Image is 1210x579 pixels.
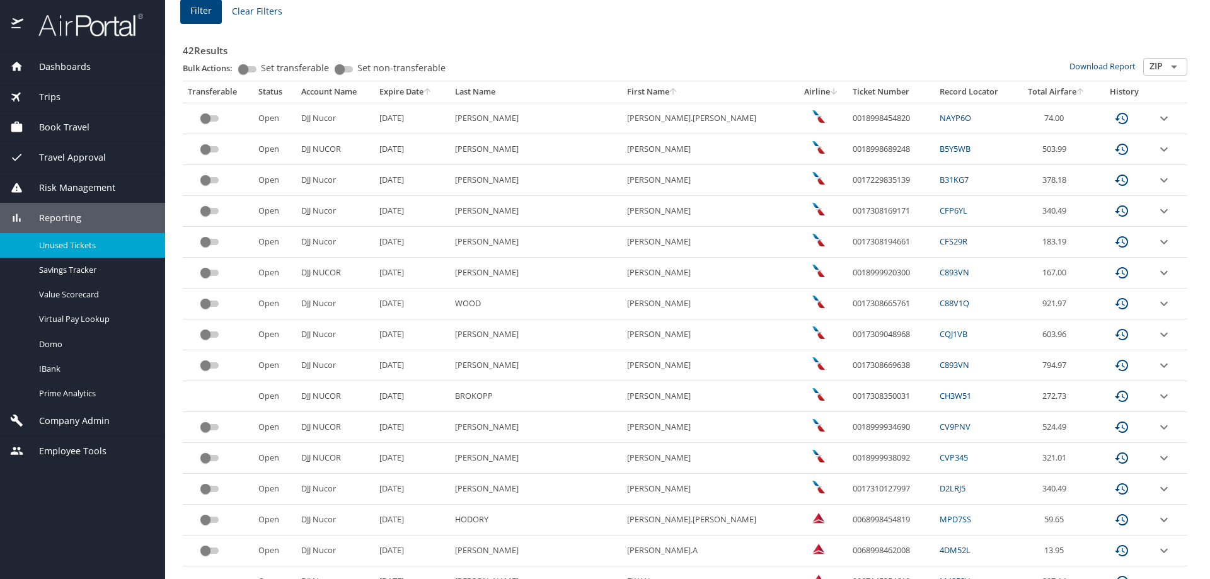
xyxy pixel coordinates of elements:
[622,319,794,350] td: [PERSON_NAME]
[253,103,296,134] td: Open
[450,289,622,319] td: WOOD
[848,536,934,566] td: 0068998462008
[183,36,1187,58] h3: 42 Results
[1017,350,1097,381] td: 794.97
[374,289,449,319] td: [DATE]
[848,196,934,227] td: 0017308169171
[622,134,794,165] td: [PERSON_NAME]
[450,196,622,227] td: [PERSON_NAME]
[812,141,825,154] img: American Airlines
[39,289,150,301] span: Value Scorecard
[812,110,825,123] img: American Airlines
[848,319,934,350] td: 0017309048968
[812,265,825,277] img: American Airlines
[23,181,115,195] span: Risk Management
[296,103,374,134] td: DJJ Nucor
[1156,389,1172,404] button: expand row
[848,474,934,505] td: 0017310127997
[296,196,374,227] td: DJJ Nucor
[812,203,825,215] img: American Airlines
[253,474,296,505] td: Open
[296,443,374,474] td: DJJ NUCOR
[450,103,622,134] td: [PERSON_NAME]
[23,444,107,458] span: Employee Tools
[1156,234,1172,249] button: expand row
[374,165,449,196] td: [DATE]
[848,103,934,134] td: 0018998454820
[296,289,374,319] td: DJJ Nucor
[423,88,432,96] button: sort
[848,381,934,412] td: 0017308350031
[812,357,825,370] img: American Airlines
[23,90,60,104] span: Trips
[450,474,622,505] td: [PERSON_NAME]
[812,512,825,524] img: Delta Airlines
[374,258,449,289] td: [DATE]
[23,151,106,164] span: Travel Approval
[261,64,329,72] span: Set transferable
[622,165,794,196] td: [PERSON_NAME]
[374,505,449,536] td: [DATE]
[622,289,794,319] td: [PERSON_NAME]
[622,81,794,103] th: First Name
[1156,450,1172,466] button: expand row
[450,81,622,103] th: Last Name
[848,350,934,381] td: 0017308669638
[296,505,374,536] td: DJJ Nucor
[25,13,143,37] img: airportal-logo.png
[812,450,825,462] img: wUYAEN7r47F0eX+AAAAAElFTkSuQmCC
[1017,196,1097,227] td: 340.49
[1156,327,1172,342] button: expand row
[296,350,374,381] td: DJJ Nucor
[935,81,1017,103] th: Record Locator
[622,227,794,258] td: [PERSON_NAME]
[622,474,794,505] td: [PERSON_NAME]
[253,134,296,165] td: Open
[622,536,794,566] td: [PERSON_NAME].A
[1156,543,1172,558] button: expand row
[296,412,374,443] td: DJJ NUCOR
[812,481,825,493] img: American Airlines
[1017,165,1097,196] td: 378.18
[812,234,825,246] img: American Airlines
[253,505,296,536] td: Open
[940,236,967,247] a: CFS29R
[253,258,296,289] td: Open
[450,258,622,289] td: [PERSON_NAME]
[1165,58,1183,76] button: Open
[1017,103,1097,134] td: 74.00
[1017,134,1097,165] td: 503.99
[253,319,296,350] td: Open
[848,289,934,319] td: 0017308665761
[622,196,794,227] td: [PERSON_NAME]
[622,381,794,412] td: [PERSON_NAME]
[622,505,794,536] td: [PERSON_NAME].[PERSON_NAME]
[1156,512,1172,527] button: expand row
[848,227,934,258] td: 0017308194661
[940,143,971,154] a: B5Y5WB
[1017,443,1097,474] td: 321.01
[622,412,794,443] td: [PERSON_NAME]
[940,421,971,432] a: CV9PNV
[812,172,825,185] img: American Airlines
[1017,474,1097,505] td: 340.49
[940,544,971,556] a: 4DM52L
[1017,289,1097,319] td: 921.97
[1156,173,1172,188] button: expand row
[812,419,825,432] img: wUYAEN7r47F0eX+AAAAAElFTkSuQmCC
[940,205,967,216] a: CFP6YL
[1076,88,1085,96] button: sort
[253,227,296,258] td: Open
[253,412,296,443] td: Open
[296,474,374,505] td: DJJ Nucor
[848,443,934,474] td: 0018999938092
[1156,358,1172,373] button: expand row
[1017,227,1097,258] td: 183.19
[253,350,296,381] td: Open
[188,86,248,98] div: Transferable
[23,414,110,428] span: Company Admin
[450,536,622,566] td: [PERSON_NAME]
[296,81,374,103] th: Account Name
[253,381,296,412] td: Open
[1017,258,1097,289] td: 167.00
